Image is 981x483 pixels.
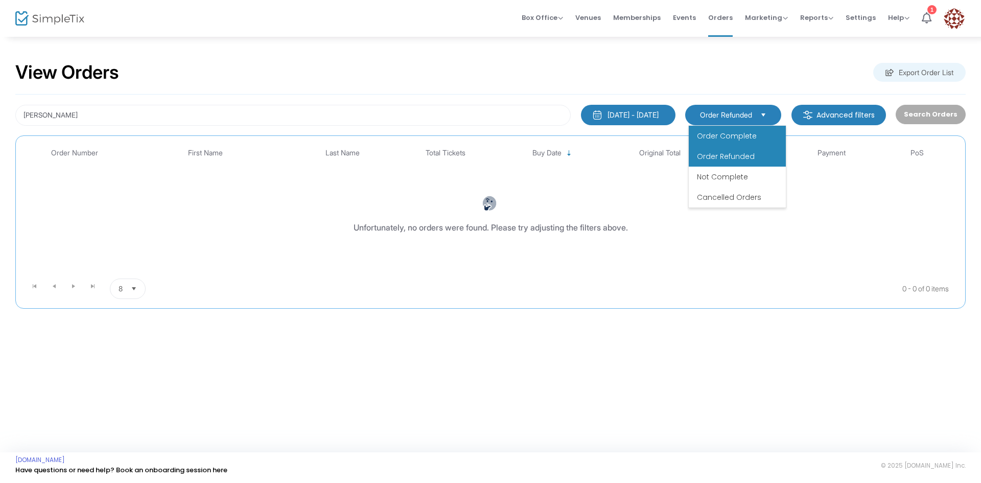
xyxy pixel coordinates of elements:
[15,465,227,475] a: Have questions or need help? Book an onboarding session here
[575,5,601,31] span: Venues
[708,5,733,31] span: Orders
[15,105,571,126] input: Search by name, email, phone, order number, ip address, or last 4 digits of card
[745,13,788,22] span: Marketing
[21,141,960,274] div: Data table
[846,5,876,31] span: Settings
[756,109,770,121] button: Select
[700,110,752,120] span: Order Refunded
[617,141,703,165] th: Original Total
[592,110,602,120] img: monthly
[15,456,65,464] a: [DOMAIN_NAME]
[51,149,98,157] span: Order Number
[119,284,123,294] span: 8
[188,149,223,157] span: First Name
[613,5,661,31] span: Memberships
[881,462,966,470] span: © 2025 [DOMAIN_NAME] Inc.
[565,149,573,157] span: Sortable
[482,196,497,211] img: face-thinking.png
[247,279,949,299] kendo-pager-info: 0 - 0 of 0 items
[803,110,813,120] img: filter
[522,13,563,22] span: Box Office
[354,221,628,234] div: Unfortunately, no orders were found. Please try adjusting the filters above.
[127,279,141,298] button: Select
[800,13,833,22] span: Reports
[532,149,562,157] span: Buy Date
[403,141,488,165] th: Total Tickets
[697,131,757,141] span: Order Complete
[673,5,696,31] span: Events
[927,5,937,14] div: 1
[791,105,886,125] m-button: Advanced filters
[910,149,924,157] span: PoS
[888,13,909,22] span: Help
[325,149,360,157] span: Last Name
[818,149,846,157] span: Payment
[697,192,761,202] span: Cancelled Orders
[697,172,748,182] span: Not Complete
[608,110,659,120] div: [DATE] - [DATE]
[581,105,675,125] button: [DATE] - [DATE]
[15,61,119,84] h2: View Orders
[697,151,755,162] span: Order Refunded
